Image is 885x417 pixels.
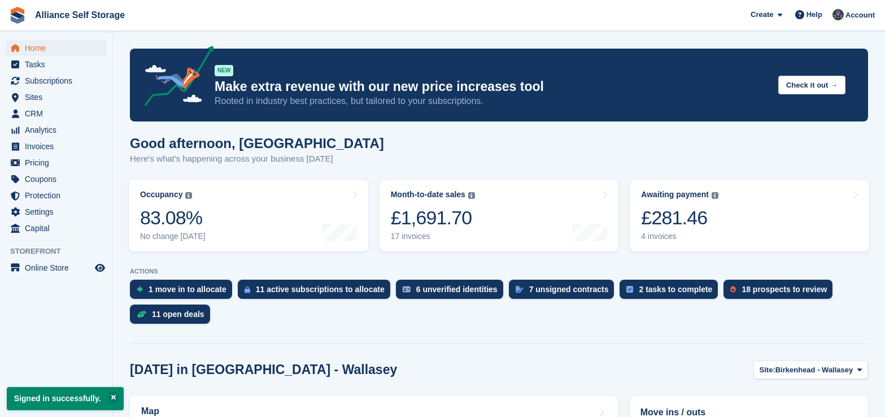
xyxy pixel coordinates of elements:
a: menu [6,73,107,89]
a: menu [6,260,107,276]
a: menu [6,188,107,203]
span: Account [845,10,875,21]
p: ACTIONS [130,268,868,275]
p: Signed in successfully. [7,387,124,410]
p: Here's what's happening across your business [DATE] [130,153,384,166]
a: menu [6,40,107,56]
p: Make extra revenue with our new price increases tool [215,79,769,95]
img: price-adjustments-announcement-icon-8257ccfd72463d97f412b2fc003d46551f7dbcb40ab6d574587a9cd5c0d94... [135,46,214,110]
a: 1 move in to allocate [130,280,238,305]
span: Coupons [25,171,93,187]
a: menu [6,155,107,171]
div: NEW [215,65,233,76]
a: Month-to-date sales £1,691.70 17 invoices [380,180,619,251]
img: active_subscription_to_allocate_icon-d502201f5373d7db506a760aba3b589e785aa758c864c3986d89f69b8ff3... [245,286,250,293]
a: Alliance Self Storage [30,6,129,24]
div: 2 tasks to complete [639,285,712,294]
a: 11 open deals [130,305,216,329]
a: Awaiting payment £281.46 4 invoices [630,180,869,251]
a: menu [6,204,107,220]
button: Site: Birkenhead - Wallasey [753,360,868,379]
a: 11 active subscriptions to allocate [238,280,396,305]
a: menu [6,89,107,105]
a: Preview store [93,261,107,275]
a: menu [6,138,107,154]
a: 2 tasks to complete [620,280,723,305]
div: 1 move in to allocate [149,285,226,294]
span: CRM [25,106,93,121]
a: Occupancy 83.08% No change [DATE] [129,180,368,251]
span: Invoices [25,138,93,154]
div: 4 invoices [641,232,718,241]
span: Settings [25,204,93,220]
button: Check it out → [778,76,845,94]
a: menu [6,122,107,138]
span: Birkenhead - Wallasey [775,364,853,376]
span: Sites [25,89,93,105]
img: deal-1b604bf984904fb50ccaf53a9ad4b4a5d6e5aea283cecdc64d6e3604feb123c2.svg [137,310,146,318]
span: Site: [760,364,775,376]
a: 7 unsigned contracts [509,280,620,305]
img: move_ins_to_allocate_icon-fdf77a2bb77ea45bf5b3d319d69a93e2d87916cf1d5bf7949dd705db3b84f3ca.svg [137,286,143,293]
div: 17 invoices [391,232,475,241]
span: Create [751,9,773,20]
div: £1,691.70 [391,206,475,229]
div: 11 open deals [152,310,204,319]
div: Month-to-date sales [391,190,465,199]
a: menu [6,106,107,121]
span: Storefront [10,246,112,257]
img: icon-info-grey-7440780725fd019a000dd9b08b2336e03edf1995a4989e88bcd33f0948082b44.svg [468,192,475,199]
span: Home [25,40,93,56]
span: Protection [25,188,93,203]
span: Online Store [25,260,93,276]
a: menu [6,220,107,236]
div: 11 active subscriptions to allocate [256,285,385,294]
div: No change [DATE] [140,232,206,241]
div: Awaiting payment [641,190,709,199]
div: 7 unsigned contracts [529,285,609,294]
img: prospect-51fa495bee0391a8d652442698ab0144808aea92771e9ea1ae160a38d050c398.svg [730,286,736,293]
img: task-75834270c22a3079a89374b754ae025e5fb1db73e45f91037f5363f120a921f8.svg [626,286,633,293]
p: Rooted in industry best practices, but tailored to your subscriptions. [215,95,769,107]
span: Help [806,9,822,20]
span: Tasks [25,57,93,72]
span: Subscriptions [25,73,93,89]
a: menu [6,57,107,72]
a: 18 prospects to review [723,280,838,305]
h2: Map [141,406,159,416]
span: Pricing [25,155,93,171]
div: £281.46 [641,206,718,229]
span: Capital [25,220,93,236]
h2: [DATE] in [GEOGRAPHIC_DATA] - Wallasey [130,362,397,377]
a: menu [6,171,107,187]
div: 18 prospects to review [742,285,827,294]
img: icon-info-grey-7440780725fd019a000dd9b08b2336e03edf1995a4989e88bcd33f0948082b44.svg [712,192,718,199]
span: Analytics [25,122,93,138]
img: Romilly Norton [832,9,844,20]
div: Occupancy [140,190,182,199]
img: stora-icon-8386f47178a22dfd0bd8f6a31ec36ba5ce8667c1dd55bd0f319d3a0aa187defe.svg [9,7,26,24]
div: 6 unverified identities [416,285,498,294]
a: 6 unverified identities [396,280,509,305]
h1: Good afternoon, [GEOGRAPHIC_DATA] [130,136,384,151]
div: 83.08% [140,206,206,229]
img: verify_identity-adf6edd0f0f0b5bbfe63781bf79b02c33cf7c696d77639b501bdc392416b5a36.svg [403,286,411,293]
img: icon-info-grey-7440780725fd019a000dd9b08b2336e03edf1995a4989e88bcd33f0948082b44.svg [185,192,192,199]
img: contract_signature_icon-13c848040528278c33f63329250d36e43548de30e8caae1d1a13099fd9432cc5.svg [516,286,524,293]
